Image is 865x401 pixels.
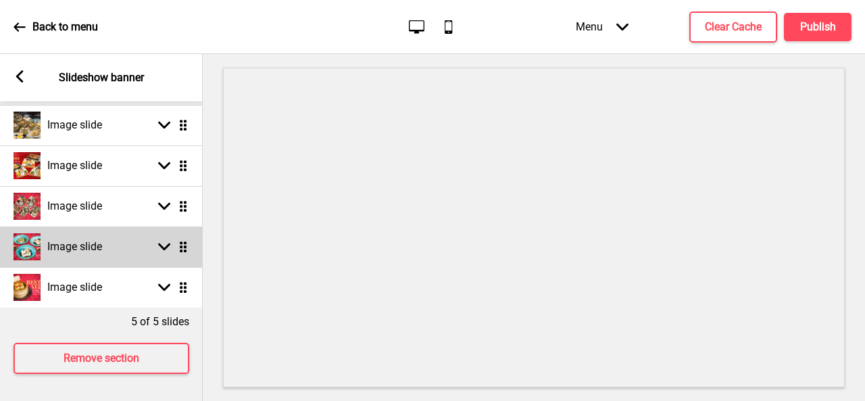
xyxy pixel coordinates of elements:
h4: Clear Cache [705,20,762,34]
button: Publish [784,13,851,41]
h4: Image slide [47,118,102,133]
p: 5 of 5 slides [131,314,189,329]
p: Slideshow banner [59,70,144,85]
h4: Publish [800,20,836,34]
h4: Image slide [47,239,102,254]
div: Menu [562,7,642,47]
button: Remove section [14,343,189,374]
h4: Image slide [47,158,102,173]
button: Clear Cache [689,11,777,43]
h4: Remove section [64,351,139,366]
p: Back to menu [32,20,98,34]
a: Back to menu [14,9,98,45]
h4: Image slide [47,199,102,214]
h4: Image slide [47,280,102,295]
